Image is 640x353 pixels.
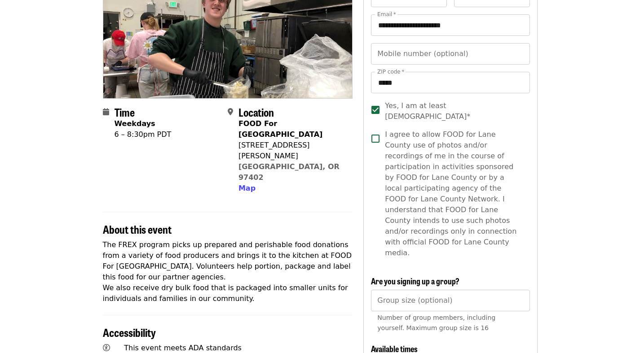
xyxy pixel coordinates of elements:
[238,119,322,139] strong: FOOD For [GEOGRAPHIC_DATA]
[377,314,495,331] span: Number of group members, including yourself. Maximum group size is 16
[238,162,340,182] a: [GEOGRAPHIC_DATA], OR 97402
[103,221,172,237] span: About this event
[238,104,274,120] span: Location
[238,183,256,194] button: Map
[377,69,404,74] label: ZIP code
[228,108,233,116] i: map-marker-alt icon
[371,290,530,311] input: [object Object]
[385,100,522,122] span: Yes, I am at least [DEMOGRAPHIC_DATA]*
[103,108,109,116] i: calendar icon
[124,344,242,352] span: This event meets ADA standards
[385,129,522,258] span: I agree to allow FOOD for Lane County use of photos and/or recordings of me in the course of part...
[371,275,459,287] span: Are you signing up a group?
[103,324,156,340] span: Accessibility
[115,104,135,120] span: Time
[238,140,345,161] div: [STREET_ADDRESS][PERSON_NAME]
[103,344,110,352] i: universal-access icon
[103,240,353,304] p: The FREX program picks up prepared and perishable food donations from a variety of food producers...
[371,14,530,36] input: Email
[115,129,172,140] div: 6 – 8:30pm PDT
[238,184,256,192] span: Map
[371,43,530,65] input: Mobile number (optional)
[377,12,396,17] label: Email
[115,119,155,128] strong: Weekdays
[371,72,530,93] input: ZIP code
